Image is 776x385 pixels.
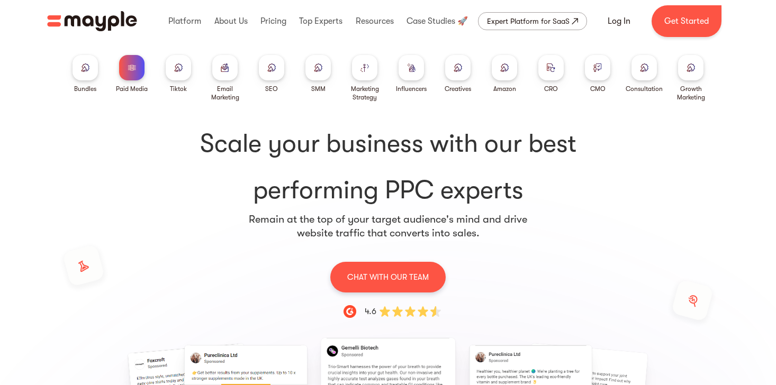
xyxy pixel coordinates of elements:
p: Remain at the top of your target audience's mind and drive website traffic that converts into sales. [248,213,528,240]
div: Growth Marketing [672,85,710,102]
a: Expert Platform for SaaS [478,12,587,30]
div: Paid Media [116,85,148,93]
a: Email Marketing [206,55,244,102]
div: Top Experts [296,4,345,38]
h1: performing PPC experts [66,127,710,207]
div: Platform [166,4,204,38]
a: Influencers [396,55,427,93]
a: Tiktok [166,55,191,93]
a: Log In [595,8,643,34]
div: 4.6 [365,305,376,318]
a: Amazon [492,55,517,93]
a: CRO [538,55,564,93]
a: CHAT WITH OUR TEAM [330,261,446,292]
p: CHAT WITH OUR TEAM [347,270,429,284]
a: Marketing Strategy [346,55,384,102]
div: Influencers [396,85,427,93]
div: CMO [590,85,606,93]
div: SEO [265,85,278,93]
div: Pricing [258,4,289,38]
a: Bundles [73,55,98,93]
img: Mayple logo [47,11,137,31]
div: Marketing Strategy [346,85,384,102]
a: SEO [259,55,284,93]
div: Creatives [445,85,471,93]
div: Tiktok [170,85,187,93]
a: home [47,11,137,31]
a: Paid Media [116,55,148,93]
a: SMM [305,55,331,93]
span: Scale your business with our best [66,127,710,161]
div: SMM [311,85,326,93]
a: Get Started [652,5,721,37]
div: Amazon [493,85,516,93]
div: Email Marketing [206,85,244,102]
a: Creatives [445,55,471,93]
a: Growth Marketing [672,55,710,102]
a: CMO [585,55,610,93]
div: CRO [544,85,558,93]
div: Bundles [74,85,96,93]
div: Expert Platform for SaaS [487,15,570,27]
a: Consultation [626,55,663,93]
div: About Us [212,4,250,38]
div: Resources [353,4,396,38]
div: Consultation [626,85,663,93]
